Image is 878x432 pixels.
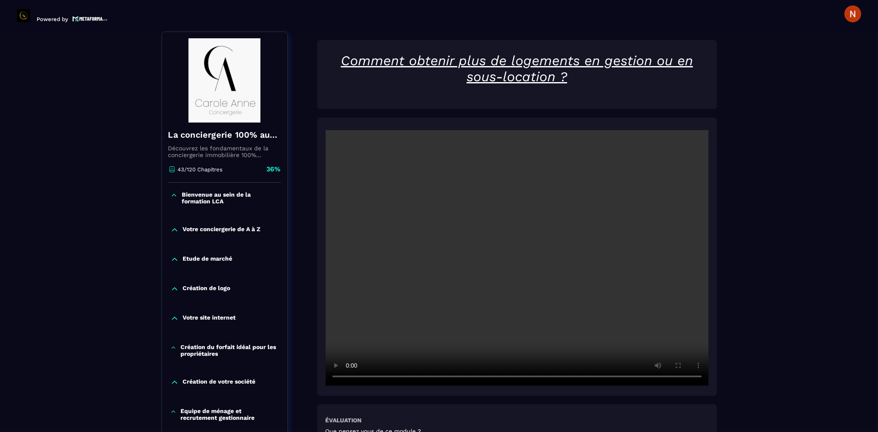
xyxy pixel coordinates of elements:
p: Equipe de ménage et recrutement gestionnaire [180,408,279,421]
h6: Évaluation [326,417,362,424]
img: logo-branding [17,9,30,22]
p: Découvrez les fondamentaux de la conciergerie immobilière 100% automatisée. Cette formation est c... [168,145,281,158]
p: Votre conciergerie de A à Z [183,226,261,234]
p: Powered by [37,16,68,22]
p: Bienvenue au sein de la formation LCA [182,191,279,205]
p: Création de logo [183,285,231,293]
p: 36% [267,165,281,174]
p: Votre site internet [183,314,236,323]
p: Etude de marché [183,255,233,264]
u: Comment obtenir plus de logements en gestion ou en sous-location ? [341,53,693,85]
p: Création de votre société [183,378,256,387]
p: 43/120 Chapitres [178,166,223,173]
img: banner [168,38,281,123]
img: logo [72,15,108,22]
h4: La conciergerie 100% automatisée [168,129,281,141]
p: Création du forfait idéal pour les propriétaires [180,344,279,357]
